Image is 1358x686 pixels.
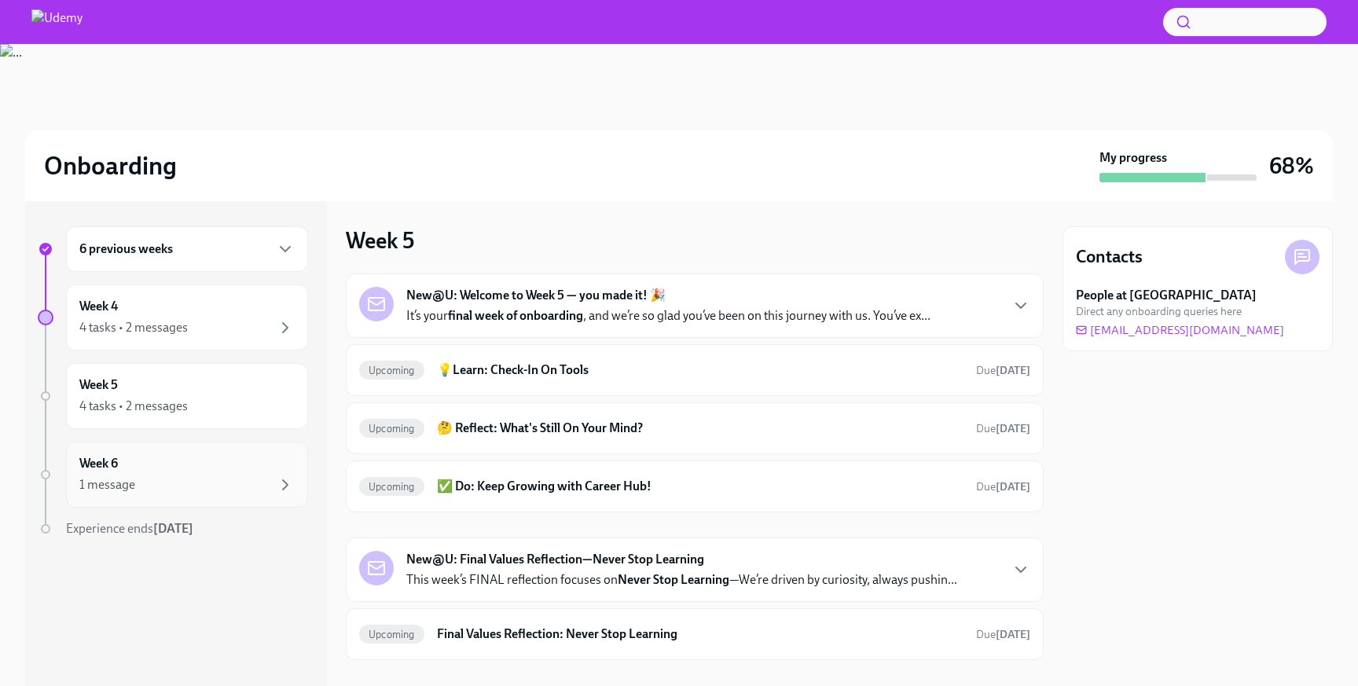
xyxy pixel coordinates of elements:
[1076,245,1143,269] h4: Contacts
[31,9,83,35] img: Udemy
[66,226,308,272] div: 6 previous weeks
[1269,152,1314,180] h3: 68%
[996,364,1030,377] strong: [DATE]
[346,226,414,255] h3: Week 5
[44,150,177,182] h2: Onboarding
[1076,304,1242,319] span: Direct any onboarding queries here
[38,284,308,350] a: Week 44 tasks • 2 messages
[79,298,118,315] h6: Week 4
[976,363,1030,378] span: September 27th, 2025 10:00
[976,628,1030,641] span: Due
[79,398,188,415] div: 4 tasks • 2 messages
[437,361,963,379] h6: 💡Learn: Check-In On Tools
[38,442,308,508] a: Week 61 message
[448,308,583,323] strong: final week of onboarding
[79,376,118,394] h6: Week 5
[437,625,963,643] h6: Final Values Reflection: Never Stop Learning
[976,421,1030,436] span: September 27th, 2025 10:00
[976,480,1030,493] span: Due
[359,358,1030,383] a: Upcoming💡Learn: Check-In On ToolsDue[DATE]
[359,622,1030,647] a: UpcomingFinal Values Reflection: Never Stop LearningDue[DATE]
[66,521,193,536] span: Experience ends
[406,287,666,304] strong: New@U: Welcome to Week 5 — you made it! 🎉
[1099,149,1167,167] strong: My progress
[406,551,704,568] strong: New@U: Final Values Reflection—Never Stop Learning
[1076,287,1257,304] strong: People at [GEOGRAPHIC_DATA]
[359,416,1030,441] a: Upcoming🤔 Reflect: What's Still On Your Mind?Due[DATE]
[996,628,1030,641] strong: [DATE]
[38,363,308,429] a: Week 54 tasks • 2 messages
[359,629,424,640] span: Upcoming
[79,476,135,493] div: 1 message
[976,364,1030,377] span: Due
[406,571,957,589] p: This week’s FINAL reflection focuses on —We’re driven by curiosity, always pushin...
[359,365,424,376] span: Upcoming
[437,420,963,437] h6: 🤔 Reflect: What's Still On Your Mind?
[976,422,1030,435] span: Due
[406,307,930,325] p: It’s your , and we’re so glad you’ve been on this journey with us. You’ve ex...
[79,319,188,336] div: 4 tasks • 2 messages
[996,422,1030,435] strong: [DATE]
[976,627,1030,642] span: September 29th, 2025 10:00
[1076,322,1284,338] a: [EMAIL_ADDRESS][DOMAIN_NAME]
[996,480,1030,493] strong: [DATE]
[153,521,193,536] strong: [DATE]
[976,479,1030,494] span: September 27th, 2025 10:00
[618,572,729,587] strong: Never Stop Learning
[437,478,963,495] h6: ✅ Do: Keep Growing with Career Hub!
[359,481,424,493] span: Upcoming
[359,423,424,435] span: Upcoming
[359,474,1030,499] a: Upcoming✅ Do: Keep Growing with Career Hub!Due[DATE]
[79,455,118,472] h6: Week 6
[79,240,173,258] h6: 6 previous weeks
